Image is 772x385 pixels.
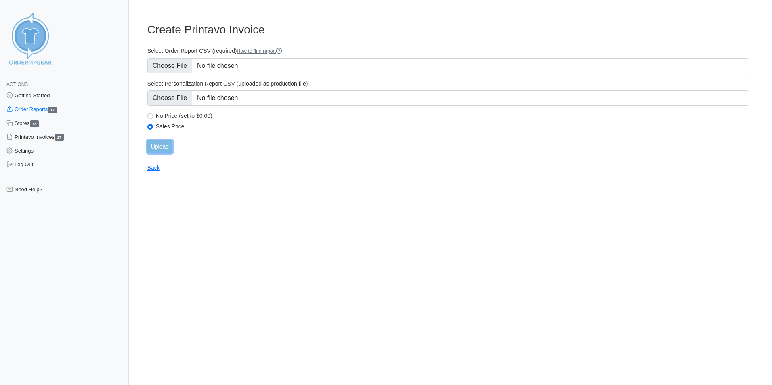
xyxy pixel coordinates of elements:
span: 18 [30,120,40,127]
h3: Create Printavo Invoice [147,23,749,37]
label: No Price (set to $0.00) [156,112,749,119]
a: Back [147,165,160,171]
label: Select Personalization Report CSV (uploaded as production file) [147,80,749,87]
label: Select Order Report CSV (required) [147,47,749,55]
span: 17 [48,107,57,113]
span: 17 [55,134,64,141]
label: Sales Price [156,123,749,130]
span: Actions [6,82,28,87]
input: Upload [147,140,172,153]
a: How to find report [237,48,282,54]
